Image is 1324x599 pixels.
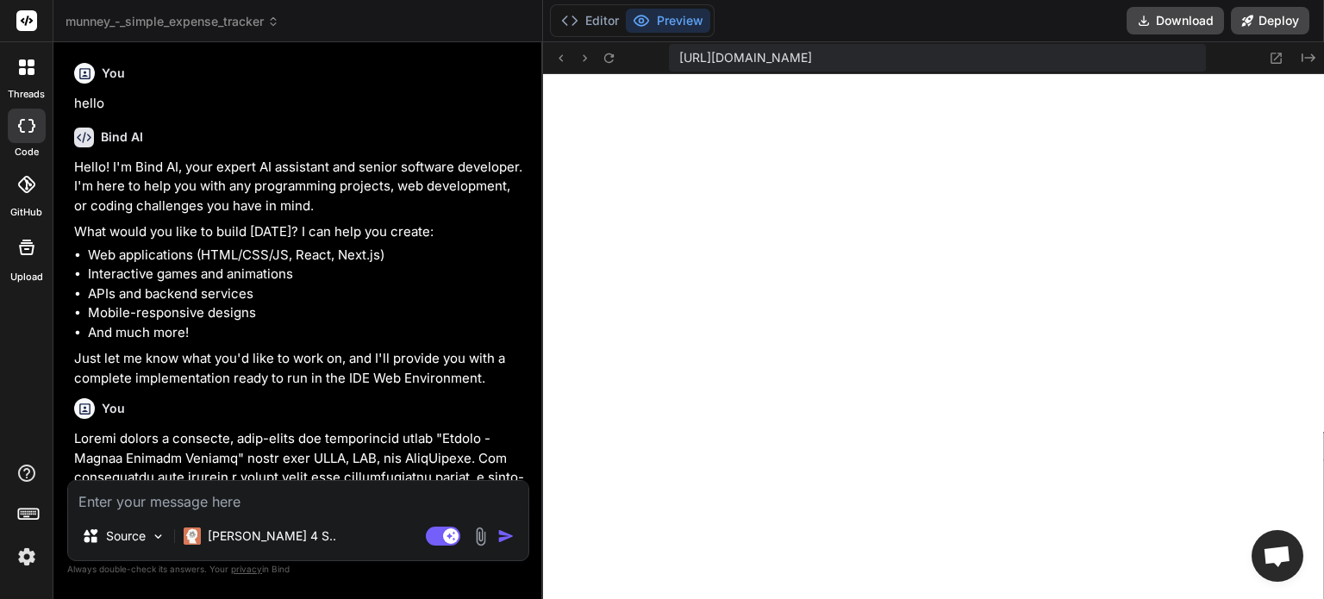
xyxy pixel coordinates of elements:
[10,270,43,284] label: Upload
[74,349,526,388] p: Just let me know what you'd like to work on, and I'll provide you with a complete implementation ...
[1127,7,1224,34] button: Download
[626,9,710,33] button: Preview
[10,205,42,220] label: GitHub
[1231,7,1309,34] button: Deploy
[151,529,165,544] img: Pick Models
[88,265,526,284] li: Interactive games and animations
[12,542,41,571] img: settings
[102,65,125,82] h6: You
[88,303,526,323] li: Mobile-responsive designs
[543,74,1324,599] iframe: Preview
[67,561,529,577] p: Always double-check its answers. Your in Bind
[88,246,526,265] li: Web applications (HTML/CSS/JS, React, Next.js)
[231,564,262,574] span: privacy
[1252,530,1303,582] a: Open chat
[101,128,143,146] h6: Bind AI
[106,527,146,545] p: Source
[88,323,526,343] li: And much more!
[88,284,526,304] li: APIs and backend services
[208,527,336,545] p: [PERSON_NAME] 4 S..
[554,9,626,33] button: Editor
[74,94,526,114] p: hello
[66,13,279,30] span: munney_-_simple_expense_tracker
[102,400,125,417] h6: You
[8,87,45,102] label: threads
[74,158,526,216] p: Hello! I'm Bind AI, your expert AI assistant and senior software developer. I'm here to help you ...
[184,527,201,545] img: Claude 4 Sonnet
[471,527,490,546] img: attachment
[497,527,515,545] img: icon
[74,222,526,242] p: What would you like to build [DATE]? I can help you create:
[15,145,39,159] label: code
[679,49,812,66] span: [URL][DOMAIN_NAME]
